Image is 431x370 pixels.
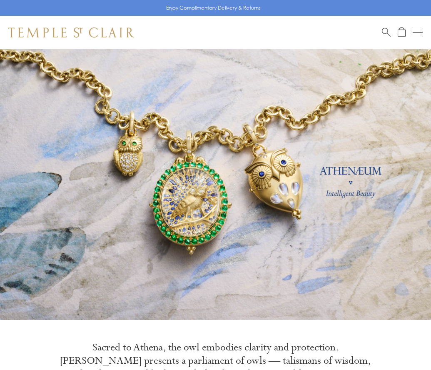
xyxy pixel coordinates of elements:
a: Open Shopping Bag [398,27,406,37]
img: Temple St. Clair [8,27,134,37]
button: Open navigation [413,27,423,37]
p: Enjoy Complimentary Delivery & Returns [166,4,261,12]
a: Search [382,27,391,37]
